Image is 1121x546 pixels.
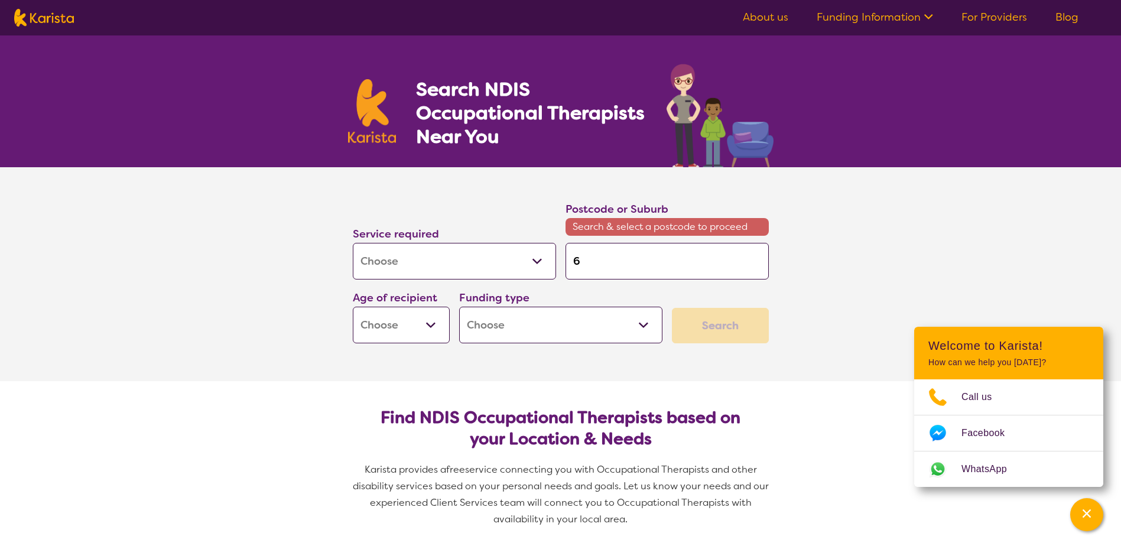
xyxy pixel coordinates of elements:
[961,424,1019,442] span: Facebook
[1070,498,1103,531] button: Channel Menu
[914,327,1103,487] div: Channel Menu
[914,379,1103,487] ul: Choose channel
[353,227,439,241] label: Service required
[914,451,1103,487] a: Web link opens in a new tab.
[928,339,1089,353] h2: Welcome to Karista!
[1055,10,1078,24] a: Blog
[928,357,1089,368] p: How can we help you [DATE]?
[743,10,788,24] a: About us
[446,463,465,476] span: free
[961,460,1021,478] span: WhatsApp
[566,243,769,279] input: Type
[365,463,446,476] span: Karista provides a
[348,79,397,143] img: Karista logo
[353,463,771,525] span: service connecting you with Occupational Therapists and other disability services based on your p...
[14,9,74,27] img: Karista logo
[961,10,1027,24] a: For Providers
[961,388,1006,406] span: Call us
[353,291,437,305] label: Age of recipient
[817,10,933,24] a: Funding Information
[416,77,646,148] h1: Search NDIS Occupational Therapists Near You
[667,64,774,167] img: occupational-therapy
[362,407,759,450] h2: Find NDIS Occupational Therapists based on your Location & Needs
[459,291,529,305] label: Funding type
[566,202,668,216] label: Postcode or Suburb
[566,218,769,236] span: Search & select a postcode to proceed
